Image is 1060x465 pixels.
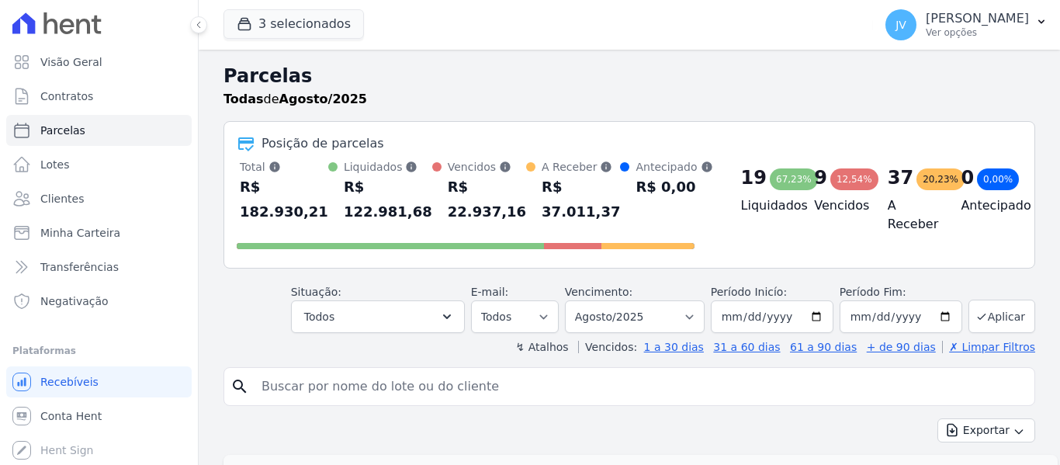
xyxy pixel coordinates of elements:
div: 9 [814,165,827,190]
a: Recebíveis [6,366,192,397]
span: Visão Geral [40,54,102,70]
p: de [223,90,367,109]
div: R$ 0,00 [636,175,712,200]
a: Parcelas [6,115,192,146]
span: Parcelas [40,123,85,138]
a: Lotes [6,149,192,180]
div: Posição de parcelas [262,134,384,153]
a: 61 a 90 dias [790,341,857,353]
span: Clientes [40,191,84,206]
span: Negativação [40,293,109,309]
h2: Parcelas [223,62,1035,90]
h4: A Receber [888,196,937,234]
div: Vencidos [448,159,526,175]
span: Lotes [40,157,70,172]
input: Buscar por nome do lote ou do cliente [252,371,1028,402]
div: 0 [961,165,974,190]
div: 67,23% [770,168,818,190]
div: Liquidados [344,159,432,175]
label: Processando [329,442,394,453]
label: Selecionar todos [329,349,415,361]
span: Todos [304,307,334,326]
button: Aplicar [968,300,1035,333]
div: 20,23% [916,168,965,190]
span: JV [895,19,906,30]
a: Transferências [6,252,192,283]
label: Em Aberto [329,399,383,411]
span: Recebíveis [40,374,99,390]
p: Ver opções [926,26,1029,39]
div: 0,00% [977,168,1019,190]
label: Vencimento: [565,286,632,298]
span: Conta Hent [40,408,102,424]
a: Conta Hent [6,401,192,432]
div: R$ 22.937,16 [448,175,526,224]
label: Pago [329,421,354,432]
a: 31 a 60 dias [713,341,780,353]
a: 1 a 30 dias [644,341,704,353]
label: E-mail: [471,286,509,298]
div: R$ 37.011,37 [542,175,620,224]
a: Negativação [6,286,192,317]
div: A Receber [542,159,620,175]
h4: Vencidos [814,196,863,215]
span: Contratos [40,88,93,104]
a: Contratos [6,81,192,112]
div: 12,54% [830,168,878,190]
label: Agendado [329,377,381,389]
div: Plataformas [12,342,185,360]
strong: Agosto/2025 [279,92,367,106]
label: ↯ Atalhos [515,341,568,353]
h4: Antecipado [961,196,1010,215]
a: Visão Geral [6,47,192,78]
div: R$ 182.930,21 [240,175,328,224]
strong: Todas [223,92,264,106]
p: [PERSON_NAME] [926,11,1029,26]
button: JV [PERSON_NAME] Ver opções [873,3,1060,47]
div: 19 [741,165,767,190]
span: Minha Carteira [40,225,120,241]
div: Total [240,159,328,175]
i: search [230,377,249,396]
h4: Liquidados [741,196,790,215]
a: Clientes [6,183,192,214]
span: Transferências [40,259,119,275]
button: Todos [291,300,465,333]
a: + de 90 dias [867,341,936,353]
div: 37 [888,165,913,190]
label: Período Fim: [840,284,962,300]
div: Antecipado [636,159,712,175]
label: Período Inicío: [711,286,787,298]
a: Minha Carteira [6,217,192,248]
button: 3 selecionados [223,9,364,39]
div: R$ 122.981,68 [344,175,432,224]
button: Exportar [937,418,1035,442]
label: Situação: [291,286,341,298]
label: Vencidos: [578,341,637,353]
a: ✗ Limpar Filtros [942,341,1035,353]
